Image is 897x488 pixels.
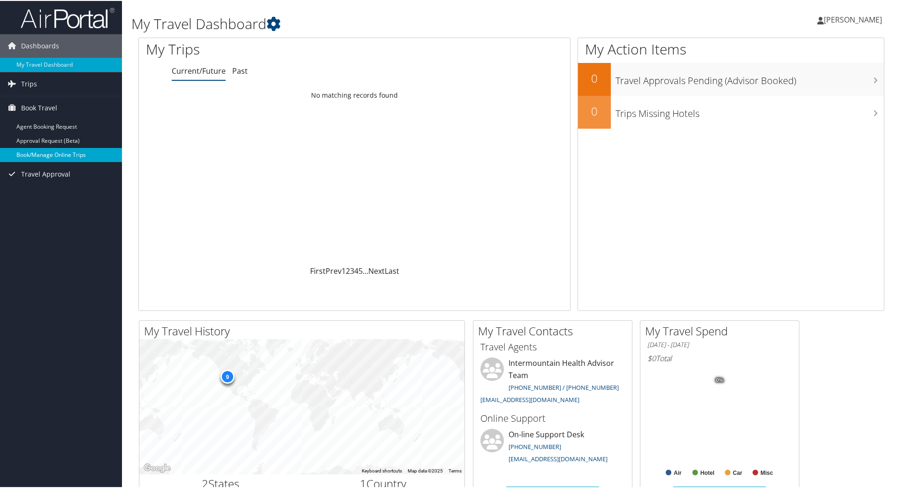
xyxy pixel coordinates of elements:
h2: 0 [578,102,611,118]
td: No matching records found [139,86,570,103]
span: … [363,265,368,275]
span: Dashboards [21,33,59,57]
a: [EMAIL_ADDRESS][DOMAIN_NAME] [480,395,579,403]
tspan: 0% [716,377,723,382]
h2: My Travel Contacts [478,322,632,338]
span: Book Travel [21,95,57,119]
h3: Online Support [480,411,625,424]
li: Intermountain Health Advisor Team [476,356,630,407]
a: Last [385,265,399,275]
h2: My Travel Spend [645,322,799,338]
span: Trips [21,71,37,95]
text: Hotel [700,469,715,475]
a: 1 [342,265,346,275]
text: Misc [760,469,773,475]
img: Google [142,461,173,473]
a: 2 [346,265,350,275]
h6: Total [647,352,792,363]
h2: 0 [578,70,611,85]
a: Current/Future [172,65,226,75]
a: 4 [354,265,358,275]
h1: My Trips [146,39,383,58]
a: 0Travel Approvals Pending (Advisor Booked) [578,62,884,95]
a: Terms (opens in new tab) [448,467,462,473]
a: 0Trips Missing Hotels [578,95,884,128]
text: Car [733,469,742,475]
span: Travel Approval [21,162,70,185]
h1: My Action Items [578,39,884,58]
button: Keyboard shortcuts [362,467,402,473]
span: $0 [647,352,656,363]
a: [PHONE_NUMBER] / [PHONE_NUMBER] [509,382,619,391]
h2: My Travel History [144,322,464,338]
img: airportal-logo.png [21,6,114,28]
text: Air [674,469,682,475]
a: [PHONE_NUMBER] [509,442,561,450]
h3: Travel Approvals Pending (Advisor Booked) [616,69,884,86]
div: 9 [220,369,234,383]
span: Map data ©2025 [408,467,443,473]
a: 5 [358,265,363,275]
h1: My Travel Dashboard [131,13,638,33]
h3: Travel Agents [480,340,625,353]
a: Prev [326,265,342,275]
h3: Trips Missing Hotels [616,101,884,119]
a: Open this area in Google Maps (opens a new window) [142,461,173,473]
a: [PERSON_NAME] [817,5,891,33]
a: Next [368,265,385,275]
a: 3 [350,265,354,275]
a: [EMAIL_ADDRESS][DOMAIN_NAME] [509,454,608,462]
a: Past [232,65,248,75]
span: [PERSON_NAME] [824,14,882,24]
a: First [310,265,326,275]
h6: [DATE] - [DATE] [647,340,792,349]
li: On-line Support Desk [476,428,630,466]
